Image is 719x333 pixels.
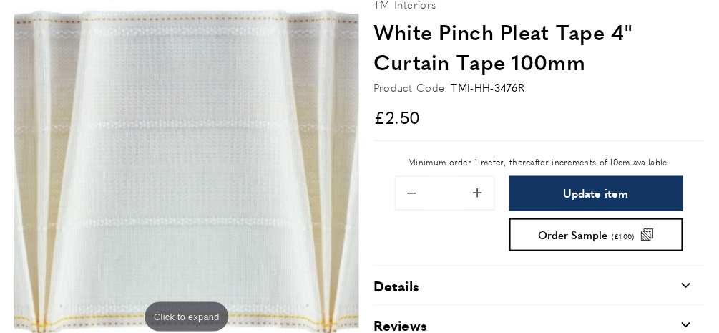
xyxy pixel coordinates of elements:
[463,178,493,208] button: Add 0.1 to quantity
[509,176,683,211] button: Update item
[373,105,421,129] span: £2.50
[373,276,419,296] h2: Details
[373,79,448,96] strong: Product Code
[397,178,427,208] button: Remove 0.1 from quantity
[612,233,634,240] span: (£1.00)
[395,155,683,169] p: Minimum order 1 meter, thereafter increments of 10cm available.
[451,79,525,96] div: TMI-HH-3476R
[509,218,683,251] button: Order Sample (£1.00)
[538,229,607,240] span: Order Sample
[373,16,705,77] h1: White Pinch Pleat Tape 4" Curtain Tape 100mm
[564,188,629,199] span: Update item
